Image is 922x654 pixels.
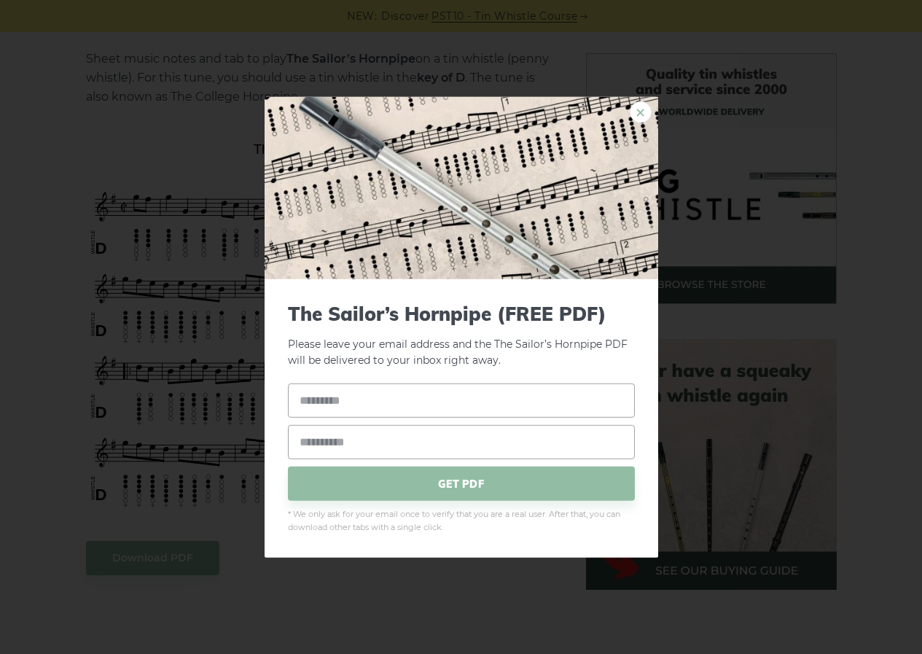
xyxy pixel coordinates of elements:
img: Tin Whistle Tab Preview [265,96,658,279]
a: × [630,101,652,122]
span: The Sailor’s Hornpipe (FREE PDF) [288,302,635,324]
span: * We only ask for your email once to verify that you are a real user. After that, you can downloa... [288,508,635,534]
p: Please leave your email address and the The Sailor’s Hornpipe PDF will be delivered to your inbox... [288,302,635,369]
span: GET PDF [288,467,635,501]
